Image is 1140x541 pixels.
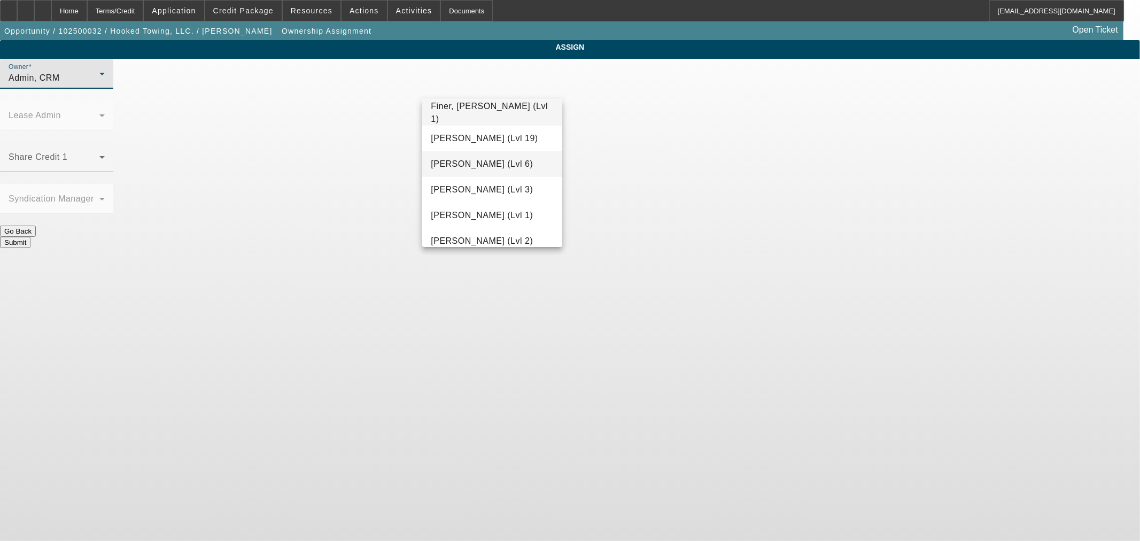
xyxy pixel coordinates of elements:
[431,100,553,126] span: Finer, [PERSON_NAME] (Lvl 1)
[431,183,533,196] span: [PERSON_NAME] (Lvl 3)
[431,158,533,171] span: [PERSON_NAME] (Lvl 6)
[431,235,533,248] span: [PERSON_NAME] (Lvl 2)
[431,132,538,145] span: [PERSON_NAME] (Lvl 19)
[431,209,533,222] span: [PERSON_NAME] (Lvl 1)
